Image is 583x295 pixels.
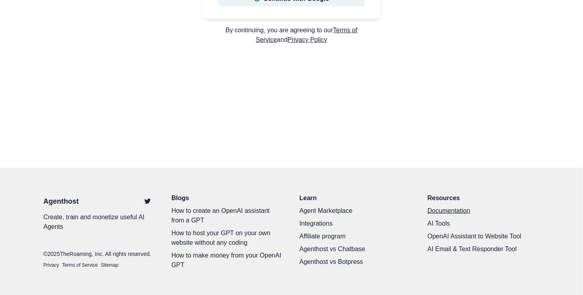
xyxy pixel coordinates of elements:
a: Terms of Service [256,27,358,43]
a: Agenthost [43,196,79,207]
a: Blogs [171,193,284,203]
a: How to host your GPT on your own website without any coding [171,228,284,248]
a: Integrations [299,219,412,228]
a: Agenthost vs Botpress [299,257,412,267]
a: Documentation [428,206,540,216]
p: Resources [428,193,540,203]
a: Privacy [43,262,59,269]
a: Affiliate program [299,232,412,241]
p: © 2025 TheRoaming, Inc. All rights reserved. [43,250,155,258]
p: By continuing, you are agreeing to our and [202,26,381,45]
a: AI Email & Text Responder Tool [428,244,540,254]
a: Sitemap [101,262,119,269]
a: How to create an OpenAI assistant from a GPT [171,206,284,225]
a: AI Tools [428,219,540,228]
a: How to make money from your OpenAI GPT [171,251,284,270]
a: Agent Marketplace [299,206,412,216]
p: Learn [299,193,412,203]
a: Agenthost vs Chatbase [299,244,412,254]
a: OpenAI Assistant to Website Tool [428,232,540,241]
a: Terms of Service [62,262,97,269]
p: Create, train and monetize useful AI Agents [43,212,155,232]
a: Privacy Policy [288,36,327,43]
a: Twitter [140,193,155,209]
